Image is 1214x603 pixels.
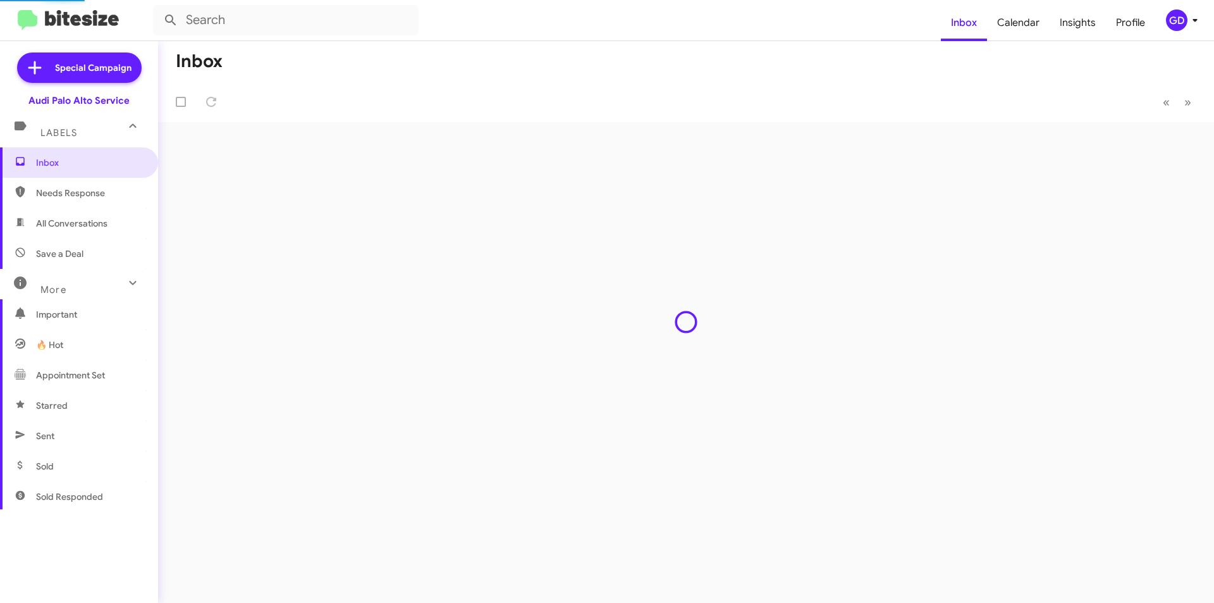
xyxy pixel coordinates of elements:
[1050,4,1106,41] a: Insights
[36,156,144,169] span: Inbox
[36,460,54,473] span: Sold
[1155,89,1177,115] button: Previous
[36,399,68,412] span: Starred
[153,5,419,35] input: Search
[987,4,1050,41] a: Calendar
[36,430,54,442] span: Sent
[1106,4,1155,41] a: Profile
[1177,89,1199,115] button: Next
[1156,89,1199,115] nav: Page navigation example
[36,247,83,260] span: Save a Deal
[28,94,130,107] div: Audi Palo Alto Service
[176,51,223,71] h1: Inbox
[55,61,132,74] span: Special Campaign
[36,369,105,382] span: Appointment Set
[36,217,107,230] span: All Conversations
[941,4,987,41] a: Inbox
[17,53,142,83] a: Special Campaign
[40,284,66,295] span: More
[36,187,144,199] span: Needs Response
[1155,9,1200,31] button: GD
[36,490,103,503] span: Sold Responded
[1184,94,1191,110] span: »
[1163,94,1170,110] span: «
[36,308,144,321] span: Important
[1166,9,1187,31] div: GD
[40,127,77,139] span: Labels
[36,339,63,351] span: 🔥 Hot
